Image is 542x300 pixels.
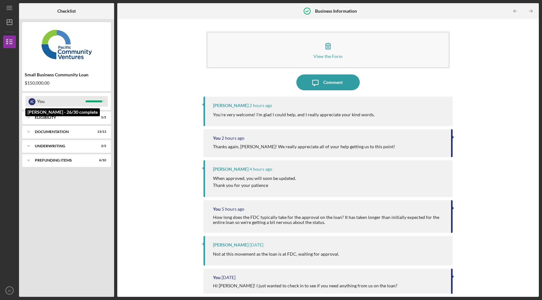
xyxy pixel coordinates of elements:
div: Underwriting [35,144,90,148]
p: You're very welcome! I'm glad I could help, and I really appreciate your kind words. [213,111,375,118]
div: 13 / 13 [95,130,106,134]
div: View the Form [313,54,343,59]
div: 6 / 10 [95,158,106,162]
b: Business Information [315,9,357,14]
div: Comment [323,74,343,90]
div: $150,000.00 [25,80,108,86]
img: Product logo [22,25,111,63]
text: JC [8,289,11,292]
div: How long does the FDC typically take for the approval on the loan? It has taken longer than initi... [213,215,445,225]
div: 5 / 5 [95,116,106,119]
div: You [213,136,221,141]
div: You [213,207,221,212]
div: 2 / 2 [95,144,106,148]
time: 2025-09-22 17:46 [222,275,236,280]
p: When approved, you will soon be updated. Thank you for your patience [213,175,296,189]
p: Not at this movement as the loan is at FDC, waiting for approval. [213,251,339,258]
div: [PERSON_NAME] [213,103,248,108]
time: 2025-09-22 18:00 [249,242,263,247]
button: JC [3,284,16,297]
time: 2025-09-24 21:16 [249,103,272,108]
div: Thanks again, [PERSON_NAME]! We really appreciate all of your help getting us to this point! [213,144,395,149]
b: Checklist [57,9,76,14]
button: View the Form [207,32,449,68]
time: 2025-09-24 18:25 [222,207,244,212]
div: Documentation [35,130,90,134]
time: 2025-09-24 21:06 [222,136,244,141]
div: Prefunding Items [35,158,90,162]
div: [PERSON_NAME] [213,242,248,247]
button: Comment [296,74,360,90]
div: You [37,96,86,107]
div: Small Business Community Loan [25,72,108,77]
div: [PERSON_NAME] [213,167,248,172]
div: Eligibility [35,116,90,119]
div: J C [29,98,35,105]
div: You [213,275,221,280]
div: Hi [PERSON_NAME]! I just wanted to check in to see if you need anything from us on the loan? [213,283,397,288]
time: 2025-09-24 19:23 [249,167,272,172]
